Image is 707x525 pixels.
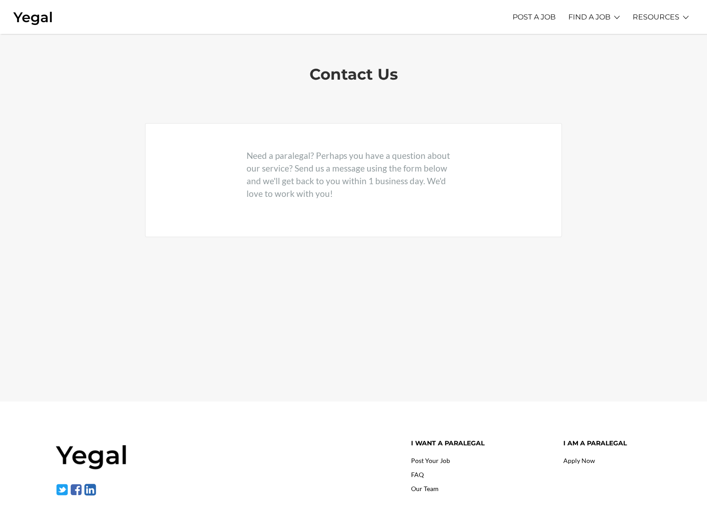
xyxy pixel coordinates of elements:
[84,483,97,496] img: linkedin-1.svg
[411,439,550,447] h4: I want a paralegal
[633,5,679,29] a: RESOURCES
[411,471,424,478] a: FAQ
[563,457,595,464] a: Apply Now
[513,5,556,29] a: POST A JOB
[411,457,450,464] a: Post Your Job
[568,5,610,29] a: FIND A JOB
[563,439,651,447] h4: I am a paralegal
[70,483,82,496] img: facebook-1.svg
[56,483,68,496] img: twitter-1.svg
[247,150,450,199] span: Need a paralegal? Perhaps you have a question about our service? Send us a message using the form...
[411,485,439,492] a: Our Team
